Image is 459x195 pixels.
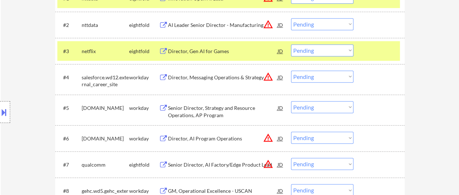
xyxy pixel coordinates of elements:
[168,21,278,29] div: AI Leader Senior Director - Manufacturing
[129,74,159,81] div: workday
[277,71,284,84] div: JD
[168,74,278,81] div: Director, Messaging Operations & Strategy
[168,48,278,55] div: Director, Gen AI for Games
[263,159,273,169] button: warning_amber
[129,21,159,29] div: eightfold
[129,135,159,142] div: workday
[168,187,278,195] div: GM, Operational Excellence - USCAN
[263,133,273,143] button: warning_amber
[277,44,284,57] div: JD
[168,104,278,119] div: Senior Director, Strategy and Resource Operations, AP Program
[263,72,273,82] button: warning_amber
[129,161,159,168] div: eightfold
[263,19,273,29] button: warning_amber
[82,21,129,29] div: nttdata
[277,158,284,171] div: JD
[129,187,159,195] div: workday
[63,187,76,195] div: #8
[277,18,284,31] div: JD
[129,104,159,112] div: workday
[168,161,278,168] div: Senior Director, AI Factory/Edge Product Lead
[277,101,284,114] div: JD
[129,48,159,55] div: eightfold
[277,132,284,145] div: JD
[168,135,278,142] div: Director, AI Program Operations
[63,21,76,29] div: #2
